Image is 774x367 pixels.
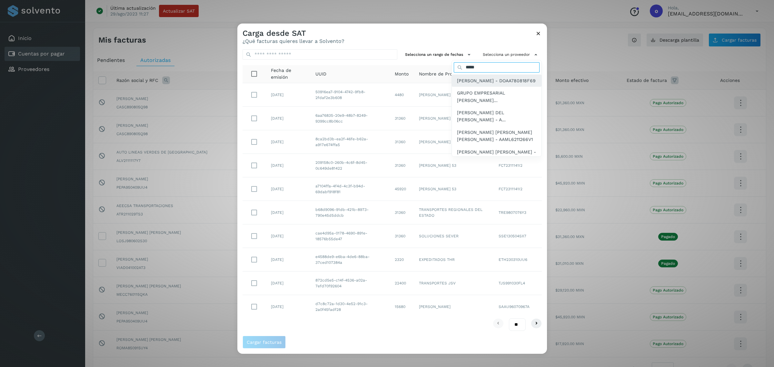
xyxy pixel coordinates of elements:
[452,126,541,146] div: JOSE LUIS ALVAREZ MORENO - AAML6211266V1
[452,74,541,87] div: ALVARO DORANTES ARROYO - DOAA780818F69
[457,148,536,163] span: [PERSON_NAME] [PERSON_NAME] - ROAA...
[457,109,536,124] span: [PERSON_NAME] DEL [PERSON_NAME] - A...
[457,77,536,84] span: [PERSON_NAME] - DOAA780818F69
[457,89,536,104] span: GRUPO EMPRESARIAL [PERSON_NAME]...
[452,145,541,165] div: ANTONIO RAFAEL RODRIGUEZ ALVARADO - ROAA941020SS6
[457,129,536,143] span: [PERSON_NAME] [PERSON_NAME] [PERSON_NAME] - AAML6211266V1
[452,87,541,106] div: GRUPO EMPRESARIAL RODRIGUEZ ALVAREZ - GER210903H98
[452,106,541,126] div: ALVARO ALEJANDRO DEL ANGEL HERNANDEZ - AEHA860412995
